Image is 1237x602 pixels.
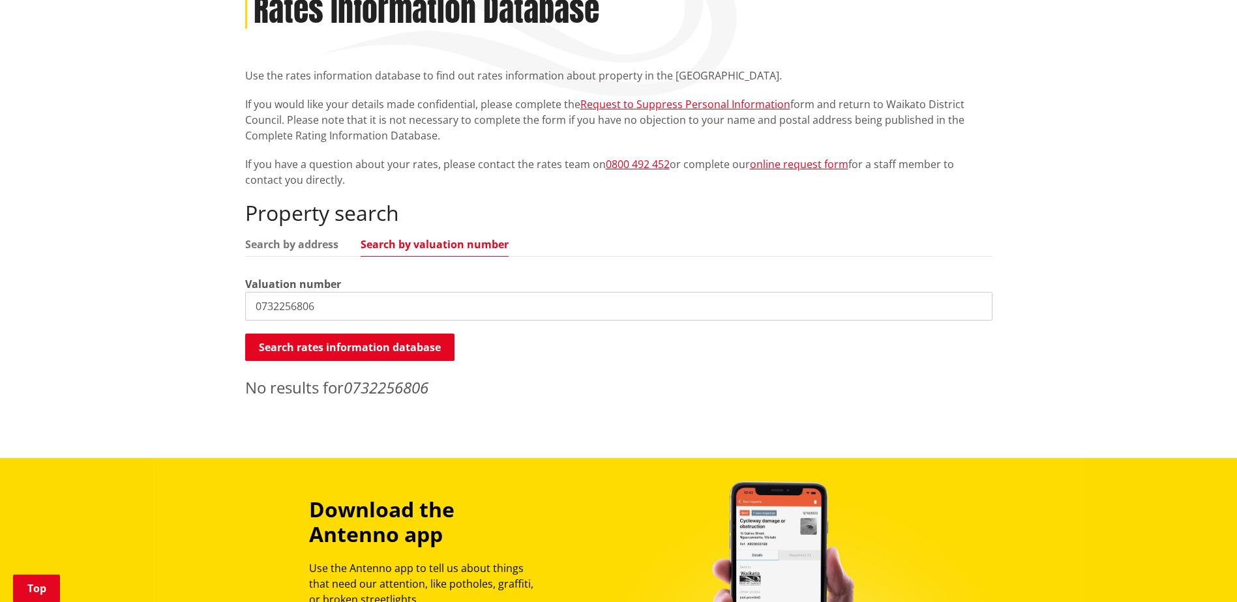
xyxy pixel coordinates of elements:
[245,156,992,188] p: If you have a question about your rates, please contact the rates team on or complete our for a s...
[361,239,509,250] a: Search by valuation number
[245,292,992,321] input: e.g. 03920/020.01A
[245,68,992,83] p: Use the rates information database to find out rates information about property in the [GEOGRAPHI...
[344,377,428,398] em: 0732256806
[13,575,60,602] a: Top
[245,276,341,292] label: Valuation number
[1177,547,1224,594] iframe: Messenger Launcher
[245,376,992,399] p: No results for
[245,334,455,361] button: Search rates information database
[580,97,790,111] a: Request to Suppress Personal Information
[309,497,545,547] h3: Download the Antenno app
[245,201,992,225] h2: Property search
[245,239,338,250] a: Search by address
[245,96,992,143] p: If you would like your details made confidential, please complete the form and return to Waikato ...
[750,157,848,171] a: online request form
[606,157,670,171] a: 0800 492 452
